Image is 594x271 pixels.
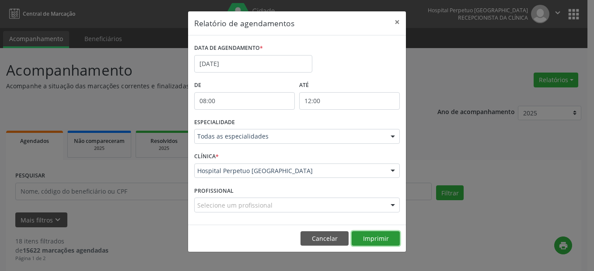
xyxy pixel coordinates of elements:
[197,201,273,210] span: Selecione um profissional
[197,167,382,175] span: Hospital Perpetuo [GEOGRAPHIC_DATA]
[194,79,295,92] label: De
[388,11,406,33] button: Close
[300,231,349,246] button: Cancelar
[299,79,400,92] label: ATÉ
[299,92,400,110] input: Selecione o horário final
[194,184,234,198] label: PROFISSIONAL
[194,42,263,55] label: DATA DE AGENDAMENTO
[197,132,382,141] span: Todas as especialidades
[194,116,235,129] label: ESPECIALIDADE
[194,17,294,29] h5: Relatório de agendamentos
[194,92,295,110] input: Selecione o horário inicial
[194,55,312,73] input: Selecione uma data ou intervalo
[352,231,400,246] button: Imprimir
[194,150,219,163] label: CLÍNICA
